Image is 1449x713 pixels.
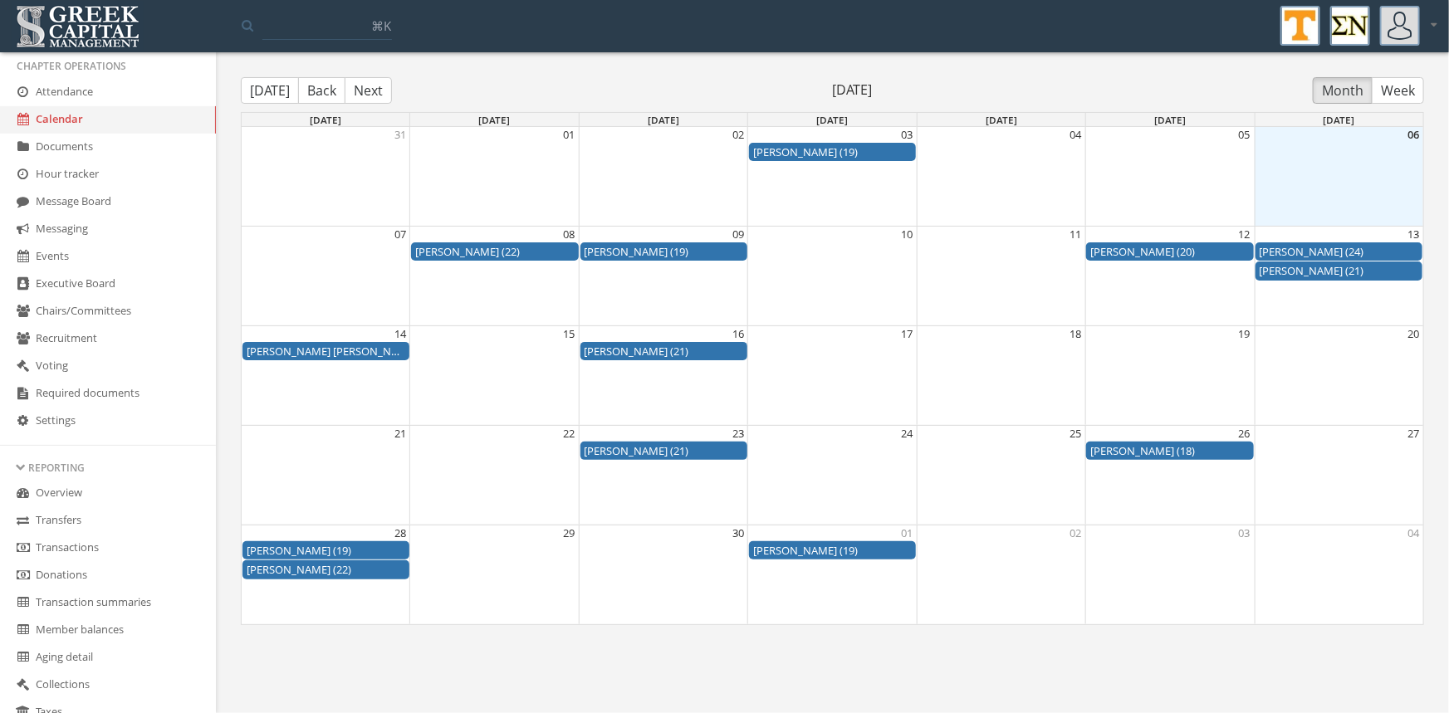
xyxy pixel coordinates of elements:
[241,112,1424,626] div: Month View
[394,525,406,541] button: 28
[247,543,405,559] div: Cole Wilson (19)
[17,461,199,475] div: Reporting
[732,127,744,143] button: 02
[479,113,511,126] span: [DATE]
[1239,426,1251,442] button: 26
[753,144,912,160] div: Connor Cassidy (19)
[1239,525,1251,541] button: 03
[564,426,575,442] button: 22
[901,227,913,242] button: 10
[816,113,848,126] span: [DATE]
[648,113,679,126] span: [DATE]
[1070,326,1081,342] button: 18
[247,344,405,359] div: Holt Gillespie (21)
[901,426,913,442] button: 24
[986,113,1017,126] span: [DATE]
[901,525,913,541] button: 01
[392,81,1313,100] span: [DATE]
[1407,326,1419,342] button: 20
[415,244,574,260] div: Michael Goode (22)
[1090,244,1249,260] div: Brian Bracciante (20)
[1407,127,1419,143] button: 06
[1407,227,1419,242] button: 13
[901,326,913,342] button: 17
[1239,326,1251,342] button: 19
[1313,77,1373,104] button: Month
[564,326,575,342] button: 15
[585,344,743,359] div: Luke Dewalt (21)
[753,543,912,559] div: Paxton Cruikshank (19)
[247,562,405,578] div: Carson Spurlock (22)
[564,127,575,143] button: 01
[1260,244,1418,260] div: Carlos Moreno (24)
[1070,426,1081,442] button: 25
[1407,525,1419,541] button: 04
[371,17,391,34] span: ⌘K
[241,77,299,104] button: [DATE]
[1239,127,1251,143] button: 05
[1090,443,1249,459] div: Nathan Shields (18)
[1324,113,1355,126] span: [DATE]
[1407,426,1419,442] button: 27
[585,244,743,260] div: Dominico Busack (19)
[732,326,744,342] button: 16
[564,227,575,242] button: 08
[732,227,744,242] button: 09
[585,443,743,459] div: Will Blake (21)
[1372,77,1424,104] button: Week
[901,127,913,143] button: 03
[310,113,341,126] span: [DATE]
[1239,227,1251,242] button: 12
[732,525,744,541] button: 30
[394,127,406,143] button: 31
[1070,227,1081,242] button: 11
[394,426,406,442] button: 21
[1260,263,1418,279] div: Brett Shelby (21)
[345,77,392,104] button: Next
[394,326,406,342] button: 14
[1070,127,1081,143] button: 04
[564,525,575,541] button: 29
[394,227,406,242] button: 07
[1070,525,1081,541] button: 02
[1154,113,1186,126] span: [DATE]
[732,426,744,442] button: 23
[298,77,345,104] button: Back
